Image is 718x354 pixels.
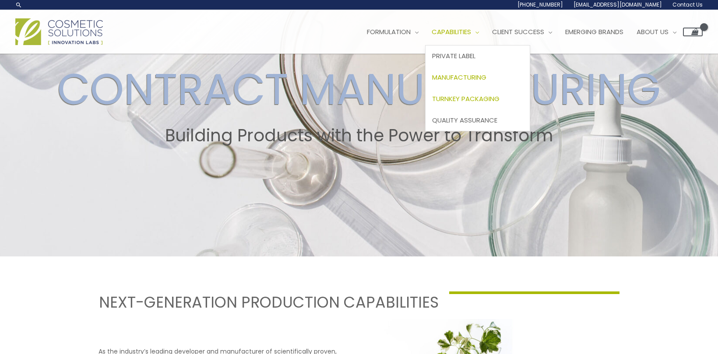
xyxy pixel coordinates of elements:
[637,27,669,36] span: About Us
[367,27,411,36] span: Formulation
[8,126,710,146] h2: Building Products with the Power to Transform
[630,19,683,45] a: About Us
[432,94,500,103] span: Turnkey Packaging
[683,28,703,36] a: View Shopping Cart, empty
[517,1,563,8] span: [PHONE_NUMBER]
[672,1,703,8] span: Contact Us
[426,88,530,109] a: Turnkey Packaging
[15,1,22,8] a: Search icon link
[574,1,662,8] span: [EMAIL_ADDRESS][DOMAIN_NAME]
[99,291,439,313] h1: NEXT-GENERATION PRODUCTION CAPABILITIES
[492,27,544,36] span: Client Success
[432,73,486,82] span: Manufacturing
[565,27,623,36] span: Emerging Brands
[354,19,703,45] nav: Site Navigation
[426,46,530,67] a: Private Label
[486,19,559,45] a: Client Success
[432,51,475,60] span: Private Label
[360,19,425,45] a: Formulation
[432,116,497,125] span: Quality Assurance
[15,18,103,45] img: Cosmetic Solutions Logo
[426,109,530,131] a: Quality Assurance
[425,19,486,45] a: Capabilities
[432,27,471,36] span: Capabilities
[8,63,710,115] h2: CONTRACT MANUFACTURING
[426,67,530,88] a: Manufacturing
[559,19,630,45] a: Emerging Brands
